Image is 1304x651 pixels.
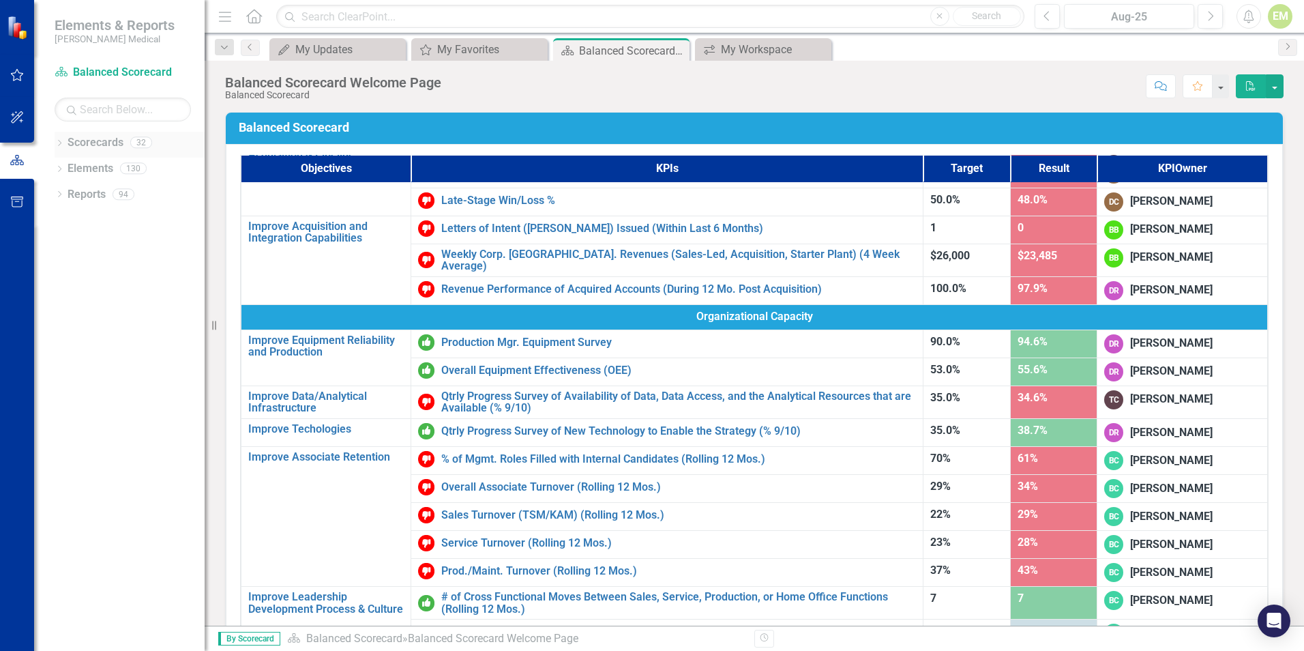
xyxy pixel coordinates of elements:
[248,423,404,435] a: Improve Techologies
[930,363,960,376] span: 53.0%
[1104,507,1123,526] div: BC
[930,536,951,549] span: 23%
[1018,335,1048,348] span: 94.6%
[248,309,1260,325] span: Organizational Capacity
[930,335,960,348] span: 90.0%
[1130,425,1213,441] div: [PERSON_NAME]
[1130,222,1213,237] div: [PERSON_NAME]
[698,41,828,58] a: My Workspace
[441,222,916,235] a: Letters of Intent ([PERSON_NAME]) Issued (Within Last 6 Months)
[1018,391,1048,404] span: 34.6%
[418,535,434,551] img: Below Target
[1018,480,1038,493] span: 34%
[411,587,923,620] td: Double-Click to Edit Right Click for Context Menu
[1104,624,1123,643] div: BC
[130,137,152,149] div: 32
[7,15,31,39] img: ClearPoint Strategy
[411,475,923,503] td: Double-Click to Edit Right Click for Context Menu
[248,390,404,414] a: Improve Data/Analytical Infrastructure
[55,33,175,44] small: [PERSON_NAME] Medical
[1069,9,1189,25] div: Aug-25
[241,587,411,648] td: Double-Click to Edit Right Click for Context Menu
[930,564,951,577] span: 37%
[930,391,960,404] span: 35.0%
[1130,392,1213,407] div: [PERSON_NAME]
[68,135,123,151] a: Scorecards
[241,386,411,418] td: Double-Click to Edit Right Click for Context Menu
[306,632,402,645] a: Balanced Scorecard
[1104,192,1123,212] div: DC
[930,452,951,465] span: 70%
[1018,221,1024,234] span: 0
[241,330,411,386] td: Double-Click to Edit Right Click for Context Menu
[239,121,1275,134] h3: Balanced Scorecard
[1104,563,1123,582] div: BC
[55,65,191,81] a: Balanced Scorecard
[408,632,578,645] div: Balanced Scorecard Welcome Page
[441,336,916,349] a: Production Mgr. Equipment Survey
[418,423,434,439] img: On or Above Target
[1130,481,1213,497] div: [PERSON_NAME]
[418,563,434,579] img: Below Target
[55,98,191,121] input: Search Below...
[930,249,970,262] span: $26,000
[411,216,923,244] td: Double-Click to Edit Right Click for Context Menu
[930,282,966,295] span: 100.0%
[1104,281,1123,300] div: DR
[225,90,441,100] div: Balanced Scorecard
[1130,336,1213,351] div: [PERSON_NAME]
[1018,424,1048,437] span: 38.7%
[441,248,916,272] a: Weekly Corp. [GEOGRAPHIC_DATA]. Revenues (Sales-Led, Acquisition, Starter Plant) (4 Week Average)
[1130,537,1213,553] div: [PERSON_NAME]
[1104,362,1123,381] div: DR
[1104,535,1123,554] div: BC
[441,481,916,493] a: Overall Associate Turnover (Rolling 12 Mos.)
[972,10,1001,21] span: Search
[411,620,923,648] td: Double-Click to Edit Right Click for Context Menu
[273,41,402,58] a: My Updates
[1130,626,1213,641] div: [PERSON_NAME]
[241,447,411,587] td: Double-Click to Edit Right Click for Context Menu
[441,364,916,377] a: Overall Equipment Effectiveness (OEE)
[1130,593,1213,609] div: [PERSON_NAME]
[1018,249,1057,262] span: $23,485
[1258,605,1290,637] div: Open Intercom Messenger
[418,595,434,611] img: On or Above Target
[441,565,916,577] a: Prod./Maint. Turnover (Rolling 12 Mos.)
[930,424,960,437] span: 35.0%
[1018,564,1038,577] span: 43%
[411,559,923,587] td: Double-Click to Edit Right Click for Context Menu
[411,276,923,304] td: Double-Click to Edit Right Click for Context Menu
[930,592,936,605] span: 7
[579,42,686,59] div: Balanced Scorecard Welcome Page
[411,447,923,475] td: Double-Click to Edit Right Click for Context Menu
[1268,4,1292,29] button: EM
[1018,363,1048,376] span: 55.6%
[930,193,960,206] span: 50.0%
[1130,364,1213,379] div: [PERSON_NAME]
[1018,282,1048,295] span: 97.9%
[113,188,134,200] div: 94
[953,7,1021,26] button: Search
[411,244,923,276] td: Double-Click to Edit Right Click for Context Menu
[287,631,744,647] div: »
[1130,453,1213,469] div: [PERSON_NAME]
[1104,334,1123,353] div: DR
[418,362,434,379] img: On or Above Target
[1104,591,1123,610] div: BC
[68,161,113,177] a: Elements
[295,41,402,58] div: My Updates
[441,283,916,295] a: Revenue Performance of Acquired Accounts (During 12 Mo. Post Acquisition)
[930,480,951,493] span: 29%
[1130,565,1213,581] div: [PERSON_NAME]
[248,220,404,244] a: Improve Acquisition and Integration Capabilities
[1018,536,1038,549] span: 28%
[1018,508,1038,521] span: 29%
[248,451,404,463] a: Improve Associate Retention
[437,41,544,58] div: My Favorites
[418,334,434,351] img: On or Above Target
[241,419,411,447] td: Double-Click to Edit Right Click for Context Menu
[1104,248,1123,267] div: BB
[441,537,916,549] a: Service Turnover (Rolling 12 Mos.)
